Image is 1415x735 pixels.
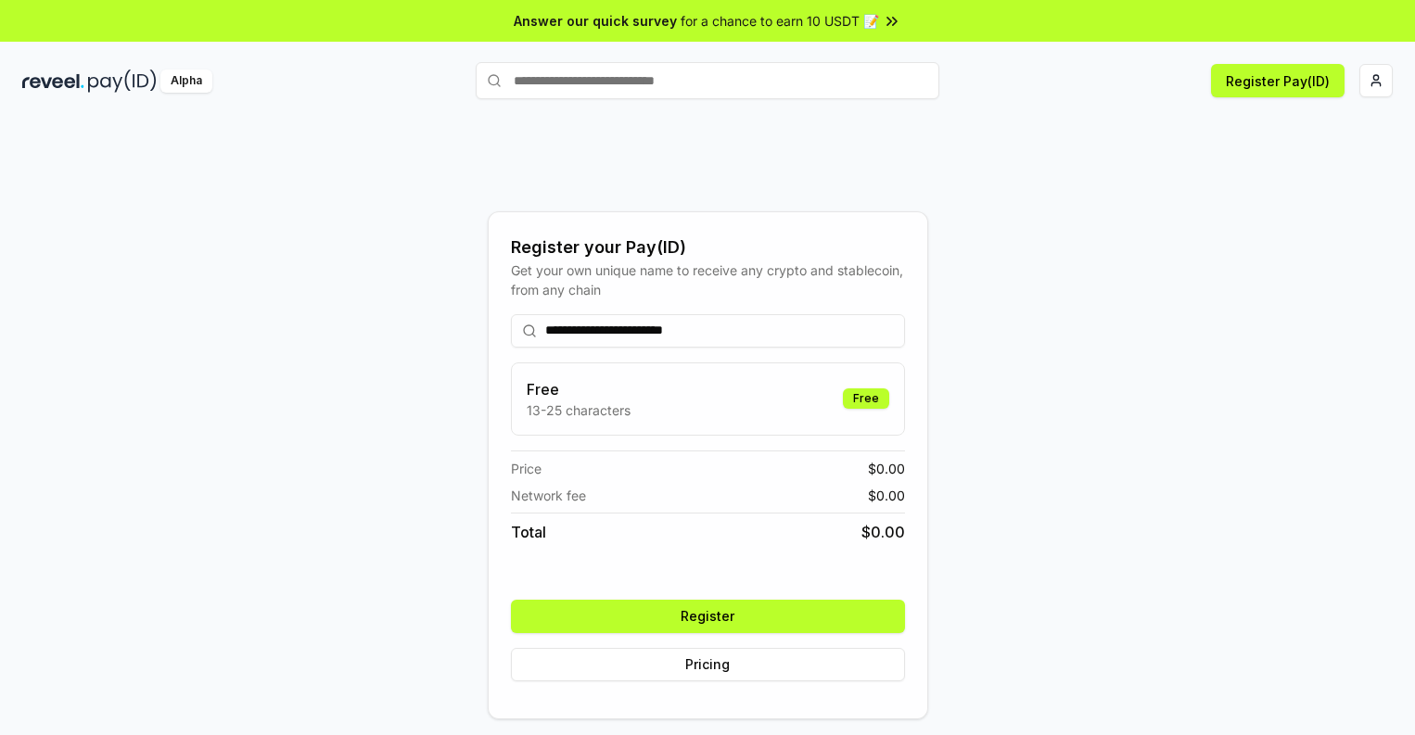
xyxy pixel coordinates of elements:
[88,70,157,93] img: pay_id
[511,521,546,543] span: Total
[22,70,84,93] img: reveel_dark
[868,459,905,478] span: $ 0.00
[511,459,542,478] span: Price
[511,234,905,260] div: Register your Pay(ID)
[511,486,586,505] span: Network fee
[843,388,889,409] div: Free
[861,521,905,543] span: $ 0.00
[527,400,631,420] p: 13-25 characters
[511,600,905,633] button: Register
[514,11,677,31] span: Answer our quick survey
[511,648,905,681] button: Pricing
[868,486,905,505] span: $ 0.00
[527,378,631,400] h3: Free
[681,11,879,31] span: for a chance to earn 10 USDT 📝
[1211,64,1345,97] button: Register Pay(ID)
[160,70,212,93] div: Alpha
[511,260,905,299] div: Get your own unique name to receive any crypto and stablecoin, from any chain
